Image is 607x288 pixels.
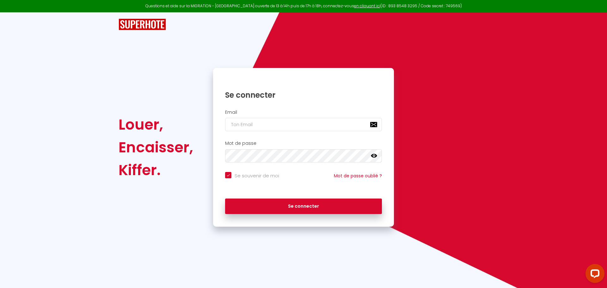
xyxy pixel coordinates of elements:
a: en cliquant ici [354,3,380,9]
h2: Email [225,110,382,115]
div: Kiffer. [119,159,193,181]
a: Mot de passe oublié ? [334,173,382,179]
div: Louer, [119,113,193,136]
input: Ton Email [225,118,382,131]
div: Encaisser, [119,136,193,159]
button: Se connecter [225,199,382,214]
iframe: LiveChat chat widget [580,261,607,288]
img: SuperHote logo [119,19,166,30]
h1: Se connecter [225,90,382,100]
h2: Mot de passe [225,141,382,146]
